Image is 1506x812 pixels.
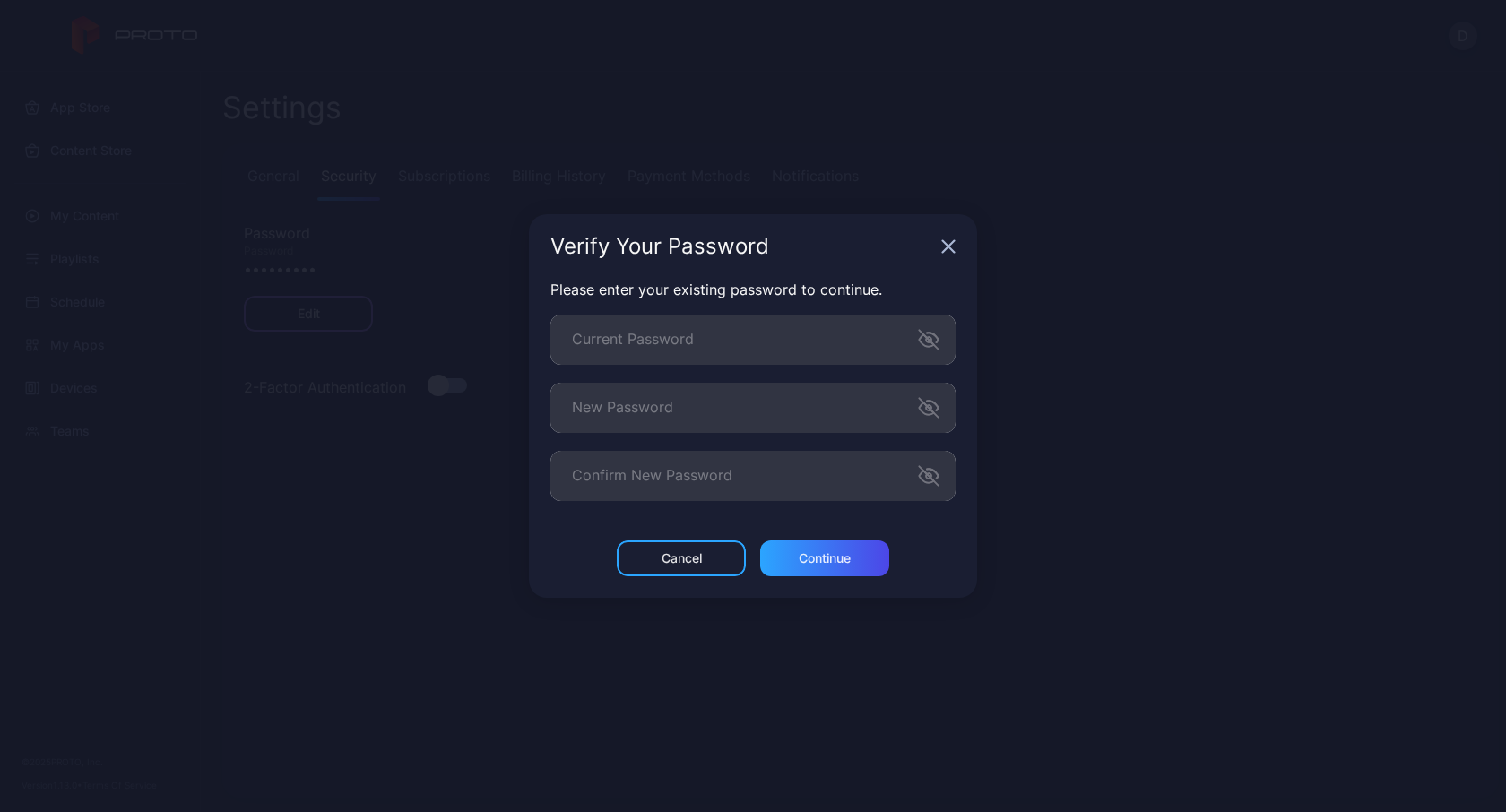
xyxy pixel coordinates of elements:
[550,451,956,501] input: Confirm New Password
[550,315,956,365] input: Current Password
[550,236,934,257] div: Verify Your Password
[918,465,939,487] button: Confirm New Password
[918,397,939,419] button: New Password
[760,540,889,576] button: Continue
[550,279,956,300] p: Please enter your existing password to continue.
[550,383,956,433] input: New Password
[918,329,939,350] button: Current Password
[617,540,746,576] button: Cancel
[662,551,702,566] div: Cancel
[799,551,851,566] div: Continue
